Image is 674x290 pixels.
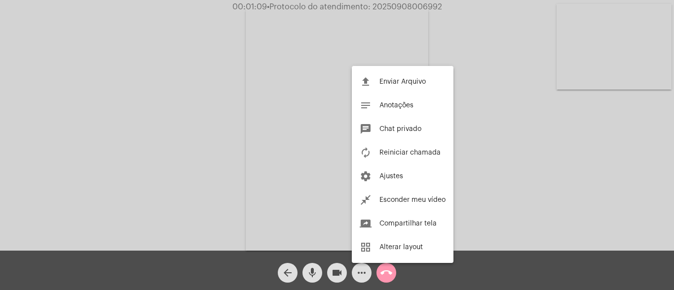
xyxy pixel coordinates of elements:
mat-icon: chat [360,123,372,135]
mat-icon: file_upload [360,76,372,88]
span: Chat privado [379,126,421,132]
mat-icon: notes [360,99,372,111]
span: Anotações [379,102,413,109]
span: Esconder meu vídeo [379,196,446,203]
span: Compartilhar tela [379,220,437,227]
mat-icon: settings [360,170,372,182]
span: Alterar layout [379,244,423,251]
mat-icon: close_fullscreen [360,194,372,206]
mat-icon: grid_view [360,241,372,253]
span: Ajustes [379,173,403,180]
mat-icon: screen_share [360,218,372,229]
span: Reiniciar chamada [379,149,441,156]
span: Enviar Arquivo [379,78,426,85]
mat-icon: autorenew [360,147,372,159]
